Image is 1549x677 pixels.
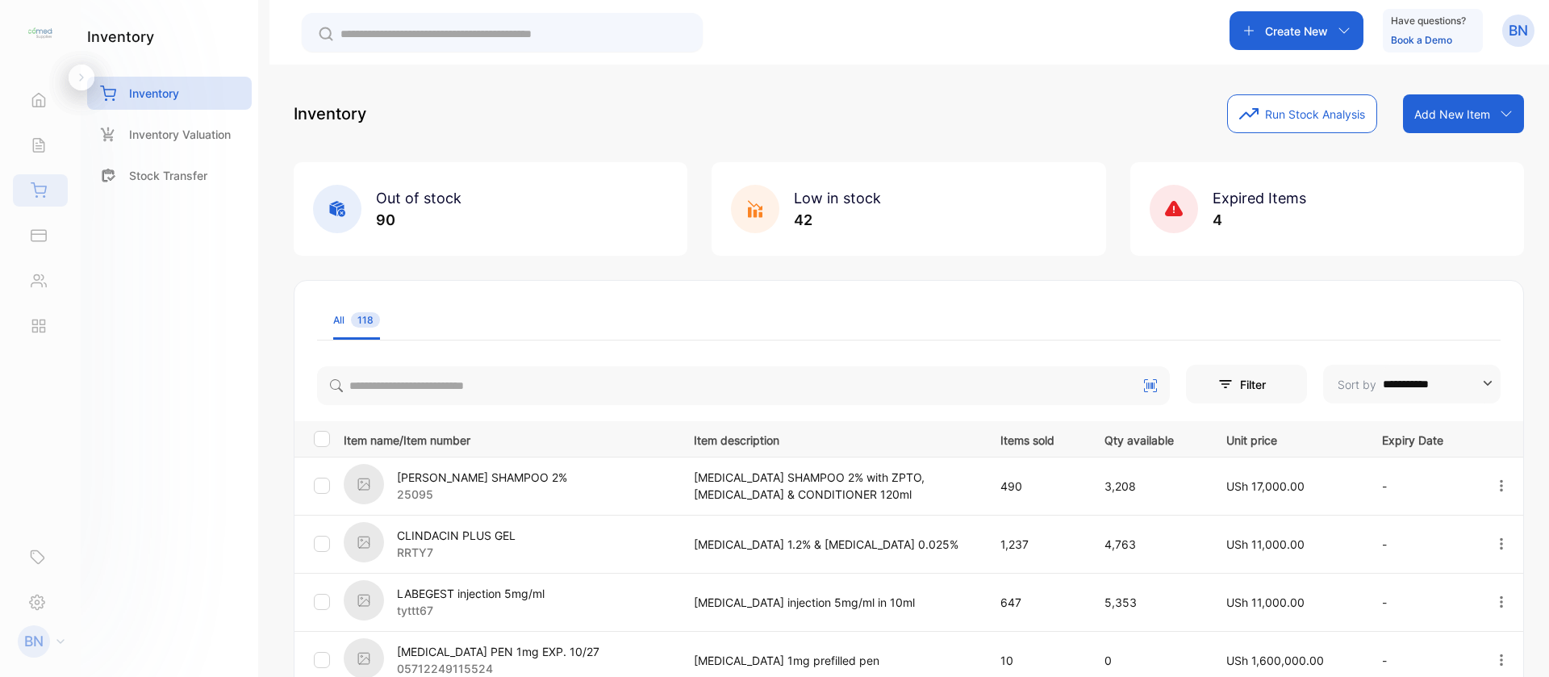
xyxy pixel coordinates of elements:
[344,464,384,504] img: item
[24,631,44,652] p: BN
[1000,594,1071,611] p: 647
[1104,536,1193,553] p: 4,763
[1226,537,1305,551] span: USh 11,000.00
[1000,428,1071,449] p: Items sold
[397,602,545,619] p: tyttt67
[1213,209,1306,231] p: 4
[1226,654,1324,667] span: USh 1,600,000.00
[344,428,674,449] p: Item name/Item number
[376,209,461,231] p: 90
[397,643,599,660] p: [MEDICAL_DATA] PEN 1mg EXP. 10/27
[1000,478,1071,495] p: 490
[1104,652,1193,669] p: 0
[1382,652,1461,669] p: -
[694,428,968,449] p: Item description
[28,21,52,45] img: logo
[1226,596,1305,609] span: USh 11,000.00
[1414,106,1490,123] p: Add New Item
[351,312,380,328] span: 118
[294,102,366,126] p: Inventory
[344,580,384,621] img: item
[397,544,516,561] p: RRTY7
[1000,536,1071,553] p: 1,237
[333,313,380,328] div: All
[1323,365,1501,403] button: Sort by
[1502,11,1534,50] button: BN
[1000,652,1071,669] p: 10
[397,585,545,602] p: LABEGEST injection 5mg/ml
[1213,190,1306,207] span: Expired Items
[1227,94,1377,133] button: Run Stock Analysis
[1481,609,1549,677] iframe: LiveChat chat widget
[376,190,461,207] span: Out of stock
[1338,376,1376,393] p: Sort by
[397,469,567,486] p: [PERSON_NAME] SHAMPOO 2%
[1104,594,1193,611] p: 5,353
[694,594,968,611] p: [MEDICAL_DATA] injection 5mg/ml in 10ml
[87,159,252,192] a: Stock Transfer
[1265,23,1328,40] p: Create New
[1382,536,1461,553] p: -
[129,167,207,184] p: Stock Transfer
[794,209,881,231] p: 42
[397,660,599,677] p: 05712249115524
[1382,594,1461,611] p: -
[1382,478,1461,495] p: -
[1230,11,1363,50] button: Create New
[1104,478,1193,495] p: 3,208
[397,527,516,544] p: CLINDACIN PLUS GEL
[794,190,881,207] span: Low in stock
[694,652,968,669] p: [MEDICAL_DATA] 1mg prefilled pen
[694,469,968,503] p: [MEDICAL_DATA] SHAMPOO 2% with ZPTO, [MEDICAL_DATA] & CONDITIONER 120ml
[397,486,567,503] p: 25095
[1226,428,1349,449] p: Unit price
[1391,13,1466,29] p: Have questions?
[1226,479,1305,493] span: USh 17,000.00
[1382,428,1461,449] p: Expiry Date
[87,118,252,151] a: Inventory Valuation
[87,26,154,48] h1: inventory
[344,522,384,562] img: item
[1391,34,1452,46] a: Book a Demo
[129,85,179,102] p: Inventory
[1104,428,1193,449] p: Qty available
[1509,20,1528,41] p: BN
[694,536,968,553] p: [MEDICAL_DATA] 1.2% & [MEDICAL_DATA] 0.025%
[87,77,252,110] a: Inventory
[129,126,231,143] p: Inventory Valuation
